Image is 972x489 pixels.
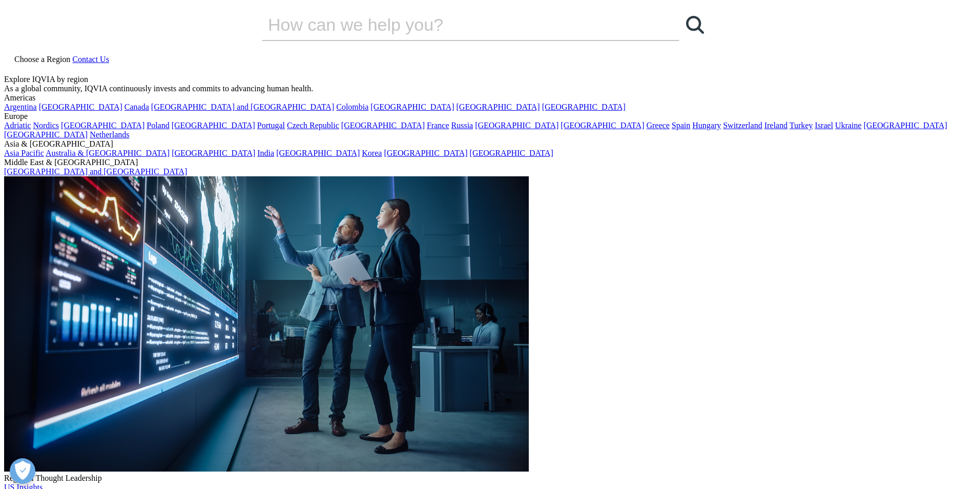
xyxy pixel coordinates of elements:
a: Hungary [692,121,721,130]
a: [GEOGRAPHIC_DATA] [276,149,360,157]
a: [GEOGRAPHIC_DATA] [542,103,626,111]
span: Choose a Region [14,55,70,64]
a: Argentina [4,103,37,111]
a: [GEOGRAPHIC_DATA] [384,149,467,157]
a: Netherlands [90,130,129,139]
a: Portugal [257,121,285,130]
a: Nordics [33,121,59,130]
div: Asia & [GEOGRAPHIC_DATA] [4,139,968,149]
a: Search [679,9,710,40]
div: As a global community, IQVIA continuously invests and commits to advancing human health. [4,84,968,93]
div: Europe [4,112,968,121]
div: Regional Thought Leadership [4,474,968,483]
a: Switzerland [723,121,762,130]
a: [GEOGRAPHIC_DATA] [4,130,88,139]
button: Abrir preferencias [10,458,35,484]
a: [GEOGRAPHIC_DATA] [475,121,559,130]
div: Explore IQVIA by region [4,75,968,84]
a: [GEOGRAPHIC_DATA] [39,103,122,111]
a: France [427,121,449,130]
a: India [257,149,274,157]
a: [GEOGRAPHIC_DATA] and [GEOGRAPHIC_DATA] [4,167,187,176]
a: [GEOGRAPHIC_DATA] [172,149,255,157]
a: Ukraine [835,121,862,130]
a: [GEOGRAPHIC_DATA] [172,121,255,130]
a: Korea [362,149,382,157]
a: Ireland [764,121,788,130]
a: [GEOGRAPHIC_DATA] and [GEOGRAPHIC_DATA] [151,103,334,111]
a: [GEOGRAPHIC_DATA] [370,103,454,111]
a: Colombia [336,103,368,111]
a: Adriatic [4,121,31,130]
a: Spain [672,121,690,130]
div: Americas [4,93,968,103]
a: [GEOGRAPHIC_DATA] [457,103,540,111]
a: Poland [147,121,169,130]
a: Israel [815,121,833,130]
div: Middle East & [GEOGRAPHIC_DATA] [4,158,968,167]
a: Australia & [GEOGRAPHIC_DATA] [46,149,170,157]
a: Russia [451,121,473,130]
input: Search [262,9,650,40]
a: [GEOGRAPHIC_DATA] [561,121,644,130]
a: Czech Republic [287,121,339,130]
a: [GEOGRAPHIC_DATA] [341,121,425,130]
svg: Search [686,16,704,34]
a: Greece [646,121,669,130]
a: Canada [125,103,149,111]
a: [GEOGRAPHIC_DATA] [470,149,553,157]
a: [GEOGRAPHIC_DATA] [61,121,144,130]
a: Turkey [790,121,813,130]
a: Asia Pacific [4,149,44,157]
img: 2093_analyzing-data-using-big-screen-display-and-laptop.png [4,176,529,472]
a: [GEOGRAPHIC_DATA] [863,121,947,130]
a: Contact Us [72,55,109,64]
